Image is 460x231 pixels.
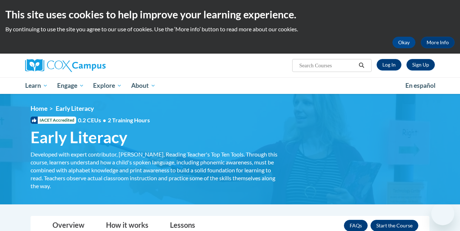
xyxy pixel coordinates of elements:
span: 0.2 CEUs [78,116,150,124]
a: En español [401,78,440,93]
span: Early Literacy [56,105,94,112]
input: Search Courses [299,61,356,70]
span: Early Literacy [31,128,127,147]
span: En español [405,82,436,89]
a: Log In [377,59,401,71]
div: Developed with expert contributor, [PERSON_NAME], Reading Teacher's Top Ten Tools. Through this c... [31,150,279,190]
span: • [103,117,106,123]
iframe: Button to launch messaging window [431,202,454,225]
span: Learn [25,81,48,90]
a: Cox Campus [25,59,155,72]
span: IACET Accredited [31,117,76,124]
span: About [131,81,156,90]
span: 2 Training Hours [108,117,150,123]
a: Explore [88,77,126,94]
button: Okay [392,37,415,48]
a: Home [31,105,47,112]
a: More Info [421,37,455,48]
h2: This site uses cookies to help improve your learning experience. [5,7,455,22]
a: Learn [20,77,52,94]
a: Engage [52,77,89,94]
a: About [126,77,160,94]
span: Explore [93,81,122,90]
span: Engage [57,81,84,90]
a: Register [406,59,435,71]
button: Search [356,61,367,70]
p: By continuing to use the site you agree to our use of cookies. Use the ‘More info’ button to read... [5,25,455,33]
img: Cox Campus [25,59,106,72]
div: Main menu [20,77,440,94]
